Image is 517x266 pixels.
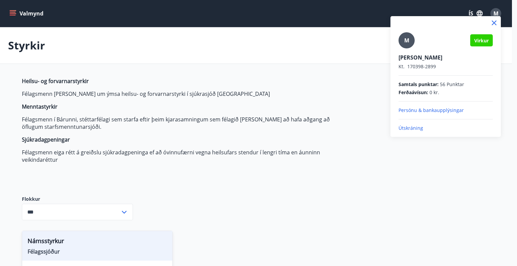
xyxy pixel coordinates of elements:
span: Kt. [399,63,405,70]
p: 170398-2899 [399,63,493,70]
span: M [404,37,409,44]
span: Virkur [474,37,489,44]
span: 0 kr. [429,89,439,96]
span: Ferðaávísun : [399,89,428,96]
p: [PERSON_NAME] [399,54,493,61]
span: Samtals punktar : [399,81,439,88]
p: Útskráning [399,125,493,131]
span: 56 Punktar [440,81,464,88]
p: Persónu & bankaupplýsingar [399,107,493,114]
